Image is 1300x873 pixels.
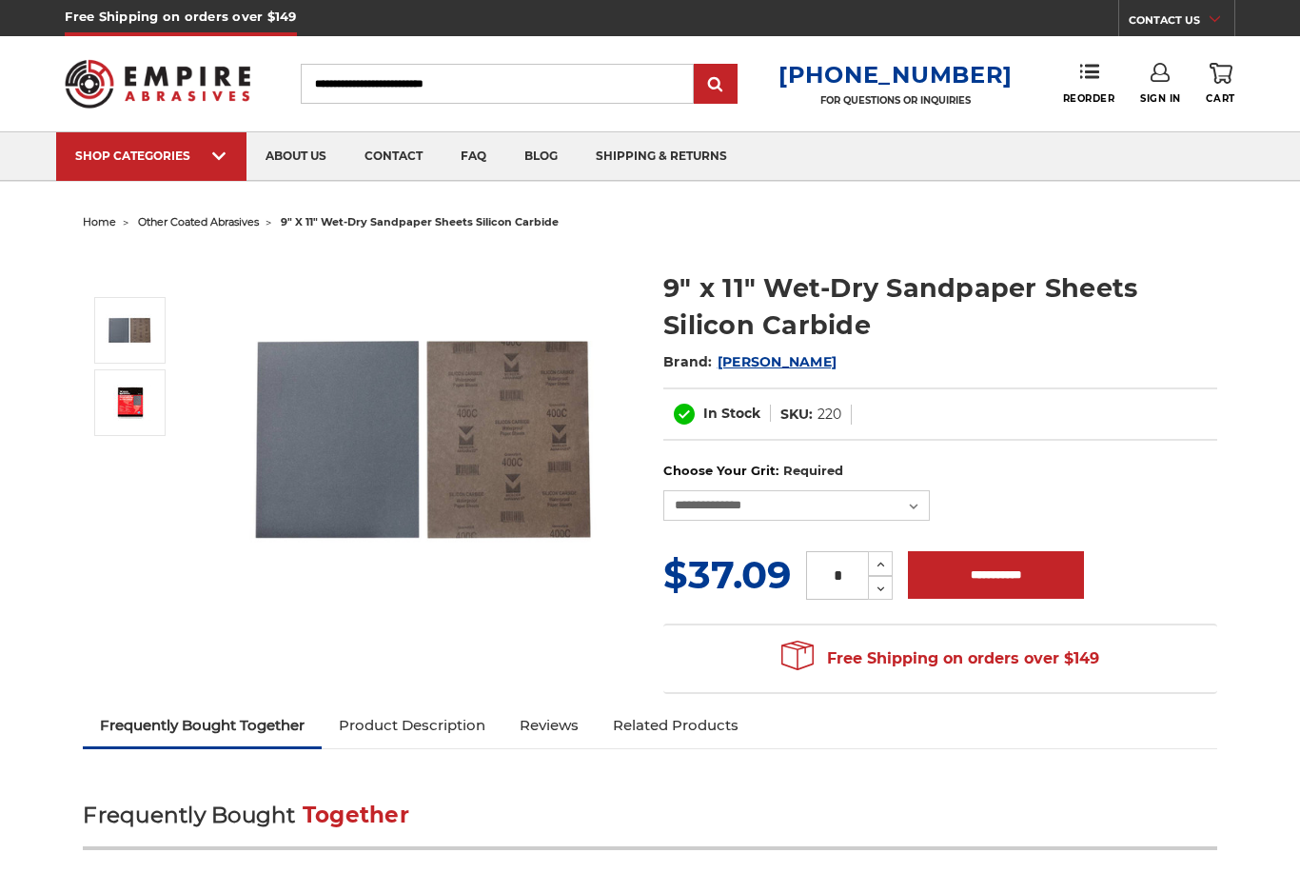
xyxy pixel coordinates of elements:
[322,704,502,746] a: Product Description
[83,215,116,228] a: home
[1206,92,1234,105] span: Cart
[502,704,596,746] a: Reviews
[281,215,559,228] span: 9" x 11" wet-dry sandpaper sheets silicon carbide
[83,704,322,746] a: Frequently Bought Together
[83,802,295,828] span: Frequently Bought
[718,353,837,370] a: [PERSON_NAME]
[663,462,1217,481] label: Choose Your Grit:
[596,704,756,746] a: Related Products
[1063,92,1115,105] span: Reorder
[345,132,442,181] a: contact
[505,132,577,181] a: blog
[65,48,249,120] img: Empire Abrasives
[75,149,227,163] div: SHOP CATEGORIES
[663,551,791,598] span: $37.09
[778,94,1013,107] p: FOR QUESTIONS OR INQUIRIES
[106,307,153,354] img: 9" x 11" Wet-Dry Sandpaper Sheets Silicon Carbide
[138,215,259,228] a: other coated abrasives
[231,249,612,630] img: 9" x 11" Wet-Dry Sandpaper Sheets Silicon Carbide
[1206,63,1234,105] a: Cart
[780,405,813,425] dt: SKU:
[577,132,746,181] a: shipping & returns
[703,405,760,422] span: In Stock
[303,802,409,828] span: Together
[1063,63,1115,104] a: Reorder
[697,66,735,104] input: Submit
[663,269,1217,344] h1: 9" x 11" Wet-Dry Sandpaper Sheets Silicon Carbide
[781,640,1099,678] span: Free Shipping on orders over $149
[1140,92,1181,105] span: Sign In
[783,463,843,478] small: Required
[106,385,153,421] img: 9" x 11" Wet-Dry Sandpaper Sheets Silicon Carbide
[442,132,505,181] a: faq
[246,132,345,181] a: about us
[778,61,1013,89] a: [PHONE_NUMBER]
[663,353,713,370] span: Brand:
[1129,10,1234,36] a: CONTACT US
[817,405,841,425] dd: 220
